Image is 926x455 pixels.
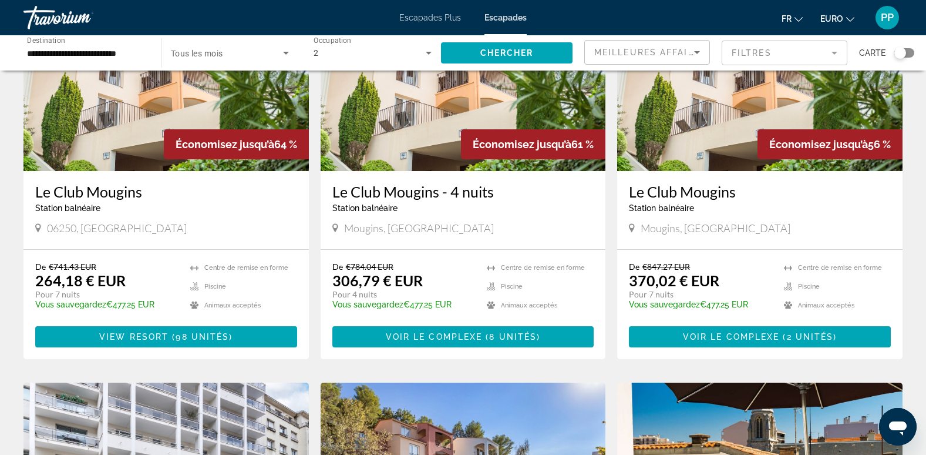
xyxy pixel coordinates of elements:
span: ( ) [169,332,233,342]
button: View Resort(98 unités) [35,326,297,347]
span: ( ) [482,332,540,342]
span: Tous les mois [171,49,223,58]
span: Économisez jusqu’à [473,138,571,150]
span: Station balnéaire [35,203,100,213]
span: 98 unités [176,332,229,342]
button: Changer de devise [820,10,854,27]
p: €477.25 EUR [35,300,179,309]
font: 264,18 € EUR [35,272,126,289]
span: Occupation [314,36,352,45]
span: Centre de remise en forme [204,264,288,272]
button: Changer la langue [782,10,803,27]
font: 306,79 € EUR [332,272,423,289]
p: Pour 7 nuits [629,289,772,300]
button: Voir le complexe(8 unités) [332,326,594,347]
div: 56 % [757,129,903,159]
span: View Resort [99,332,169,342]
span: Destination [27,36,65,44]
span: De [629,262,639,272]
span: Centre de remise en forme [501,264,585,272]
span: Station balnéaire [629,203,694,213]
span: De [35,262,46,272]
p: Pour 7 nuits [35,289,179,300]
a: Escapades [484,13,527,22]
span: Fr [782,14,792,24]
div: 64 % [164,129,309,159]
span: Chercher [480,48,534,58]
button: Menu utilisateur [872,5,903,30]
p: €477.25 EUR [332,300,476,309]
span: Station balnéaire [332,203,398,213]
span: Centre de remise en forme [798,264,882,272]
span: €847.27 EUR [642,262,690,272]
span: De [332,262,343,272]
a: Escapades Plus [399,13,461,22]
span: 2 unités [787,332,834,342]
button: Filtre [722,40,847,66]
button: Voir le complexe(2 unités) [629,326,891,347]
span: ( ) [779,332,837,342]
span: Mougins, [GEOGRAPHIC_DATA] [344,222,494,235]
span: €784.04 EUR [346,262,393,272]
span: Piscine [204,283,226,290]
span: Piscine [501,283,523,290]
span: 8 unités [489,332,537,342]
span: Animaux acceptés [798,302,854,309]
p: €477.25 EUR [629,300,772,309]
span: Mougins, [GEOGRAPHIC_DATA] [641,222,790,235]
span: Meilleures affaires [594,48,707,57]
button: Chercher [441,42,573,63]
span: 2 [314,48,318,58]
p: Pour 4 nuits [332,289,476,300]
a: Travorium [23,2,141,33]
mat-select: Trier par [594,45,700,59]
span: €741.43 EUR [49,262,96,272]
span: Animaux acceptés [204,302,261,309]
span: Piscine [798,283,820,290]
span: Économisez jusqu’à [769,138,868,150]
a: Le Club Mougins [629,183,891,200]
span: Animaux acceptés [501,302,557,309]
span: Vous sauvegardez [332,300,403,309]
div: 61 % [461,129,605,159]
a: Le Club Mougins [35,183,297,200]
span: EURO [820,14,843,24]
span: Vous sauvegardez [629,300,700,309]
span: Voir le complexe [386,332,483,342]
a: Le Club Mougins - 4 nuits [332,183,594,200]
span: PP [881,12,894,24]
span: Carte [859,45,885,61]
span: Économisez jusqu’à [176,138,274,150]
iframe: Bouton de lancement de la fenêtre de messagerie [879,408,917,446]
span: Voir le complexe [683,332,780,342]
span: Vous sauvegardez [35,300,106,309]
font: 370,02 € EUR [629,272,719,289]
span: 06250, [GEOGRAPHIC_DATA] [47,222,187,235]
